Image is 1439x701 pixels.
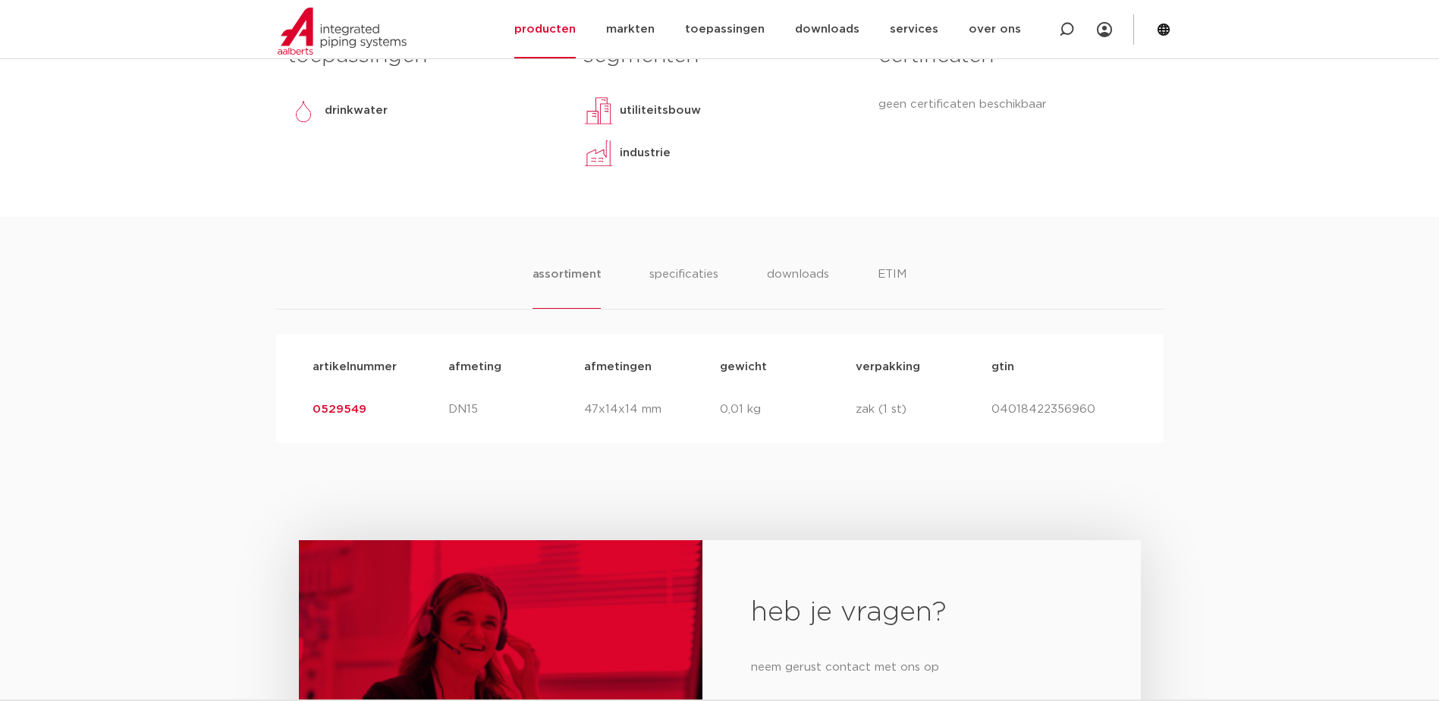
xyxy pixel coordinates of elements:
li: assortiment [533,266,602,309]
p: DN15 [448,401,584,419]
p: artikelnummer [313,358,448,376]
li: specificaties [649,266,718,309]
p: afmetingen [584,358,720,376]
p: 04018422356960 [991,401,1127,419]
li: downloads [767,266,829,309]
img: industrie [583,138,614,168]
p: neem gerust contact met ons op [751,655,1092,680]
p: verpakking [856,358,991,376]
p: gtin [991,358,1127,376]
li: ETIM [878,266,906,309]
p: industrie [620,144,671,162]
img: drinkwater [288,96,319,126]
p: zak (1 st) [856,401,991,419]
p: geen certificaten beschikbaar [878,96,1151,114]
h2: heb je vragen? [751,595,1092,631]
p: drinkwater [325,102,388,120]
p: afmeting [448,358,584,376]
p: gewicht [720,358,856,376]
p: 47x14x14 mm [584,401,720,419]
img: utiliteitsbouw [583,96,614,126]
p: utiliteitsbouw [620,102,701,120]
p: 0,01 kg [720,401,856,419]
a: 0529549 [313,404,366,415]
